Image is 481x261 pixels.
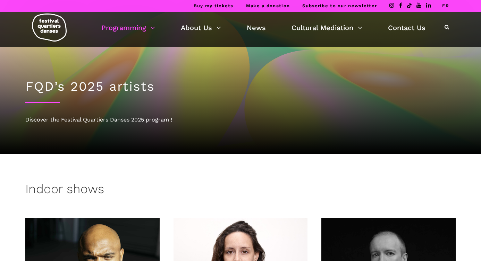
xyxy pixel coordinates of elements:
a: Contact Us [388,22,425,34]
h3: Indoor shows [25,182,104,199]
a: Cultural Mediation [292,22,362,34]
a: Make a donation [246,3,290,8]
a: About Us [181,22,221,34]
a: Subscribe to our newsletter [302,3,377,8]
img: logo-fqd-med [32,13,67,42]
a: Buy my tickets [194,3,234,8]
a: Programming [101,22,155,34]
div: Discover the Festival Quartiers Danses 2025 program ! [25,115,456,124]
a: FR [442,3,449,8]
a: News [247,22,266,34]
h1: FQD’s 2025 artists [25,79,456,94]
